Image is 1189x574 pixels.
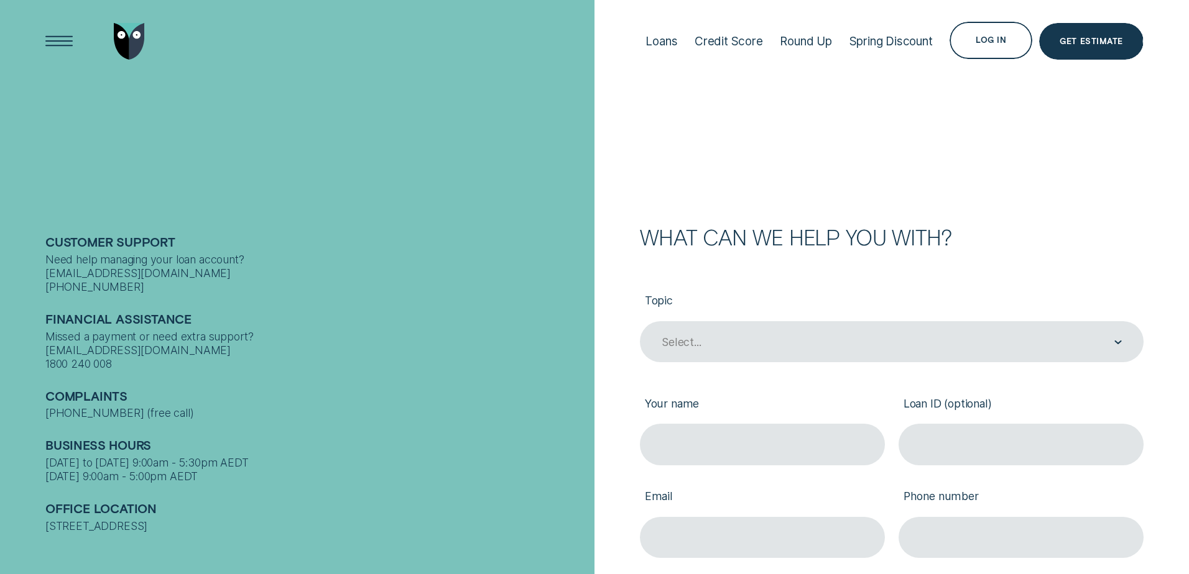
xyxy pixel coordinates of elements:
[899,479,1144,517] label: Phone number
[640,227,1144,247] h2: What can we help you with?
[45,253,588,294] div: Need help managing your loan account? [EMAIL_ADDRESS][DOMAIN_NAME] [PHONE_NUMBER]
[640,283,1144,321] label: Topic
[645,34,677,48] div: Loans
[45,519,588,533] div: [STREET_ADDRESS]
[45,389,588,407] h2: Complaints
[1039,23,1144,60] a: Get Estimate
[780,34,832,48] div: Round Up
[114,23,145,60] img: Wisr
[45,501,588,519] h2: Office Location
[950,22,1032,59] button: Log in
[899,386,1144,424] label: Loan ID (optional)
[640,386,885,424] label: Your name
[45,438,588,456] h2: Business Hours
[695,34,763,48] div: Credit Score
[640,479,885,517] label: Email
[45,92,588,207] h1: Get In Touch
[45,456,588,483] div: [DATE] to [DATE] 9:00am - 5:30pm AEDT [DATE] 9:00am - 5:00pm AEDT
[45,235,588,253] h2: Customer support
[40,23,78,60] button: Open Menu
[45,312,588,330] h2: Financial assistance
[662,335,701,349] div: Select...
[45,406,588,420] div: [PHONE_NUMBER] (free call)
[45,330,588,371] div: Missed a payment or need extra support? [EMAIL_ADDRESS][DOMAIN_NAME] 1800 240 008
[849,34,933,48] div: Spring Discount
